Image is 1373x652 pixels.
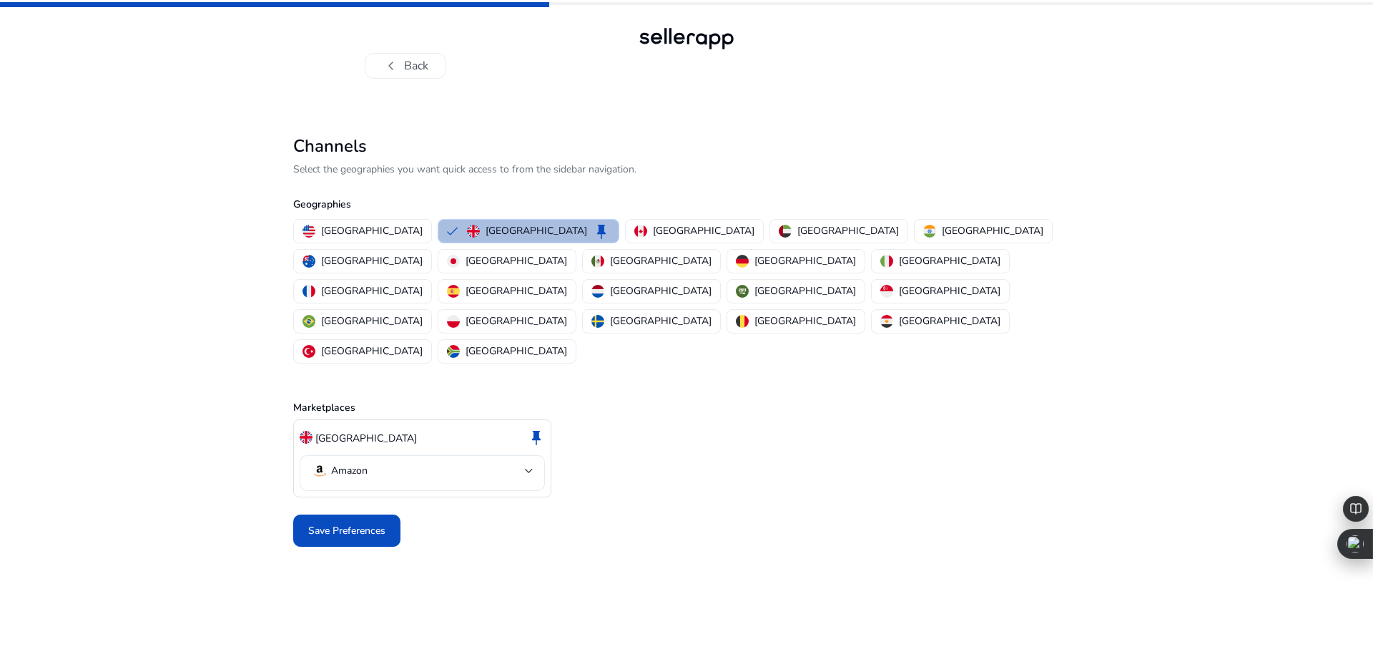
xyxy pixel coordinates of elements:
p: [GEOGRAPHIC_DATA] [754,283,856,298]
p: [GEOGRAPHIC_DATA] [321,313,423,329]
img: tr.svg [302,345,315,358]
p: [GEOGRAPHIC_DATA] [466,344,567,359]
p: [GEOGRAPHIC_DATA] [899,313,1000,329]
button: Save Preferences [293,515,400,547]
img: es.svg [447,285,460,298]
p: [GEOGRAPHIC_DATA] [899,283,1000,298]
p: [GEOGRAPHIC_DATA] [315,431,417,446]
img: ca.svg [634,225,647,238]
p: [GEOGRAPHIC_DATA] [610,253,712,268]
span: keep [593,223,610,240]
img: amazon.svg [311,462,328,480]
img: fr.svg [302,285,315,298]
img: it.svg [880,255,893,268]
img: be.svg [736,315,749,328]
p: Marketplaces [293,400,1080,415]
h2: Channels [293,136,1080,157]
img: de.svg [736,255,749,268]
p: [GEOGRAPHIC_DATA] [466,283,567,298]
p: [GEOGRAPHIC_DATA] [466,253,567,268]
p: [GEOGRAPHIC_DATA] [653,223,754,238]
span: keep [528,429,545,446]
p: Geographies [293,197,1080,212]
span: chevron_left [383,57,400,74]
img: br.svg [302,315,315,328]
p: [GEOGRAPHIC_DATA] [321,253,423,268]
img: sg.svg [880,285,893,298]
img: za.svg [447,345,460,358]
p: [GEOGRAPHIC_DATA] [486,223,587,238]
img: sa.svg [736,285,749,298]
p: [GEOGRAPHIC_DATA] [610,313,712,329]
p: [GEOGRAPHIC_DATA] [321,344,423,359]
img: pl.svg [447,315,460,328]
img: ae.svg [779,225,792,238]
img: se.svg [591,315,604,328]
p: [GEOGRAPHIC_DATA] [466,313,567,329]
img: uk.svg [300,431,313,444]
img: mx.svg [591,255,604,268]
p: [GEOGRAPHIC_DATA] [942,223,1043,238]
img: eg.svg [880,315,893,328]
button: chevron_leftBack [365,53,446,79]
img: au.svg [302,255,315,268]
img: jp.svg [447,255,460,268]
img: nl.svg [591,285,604,298]
p: Amazon [331,464,368,477]
img: in.svg [923,225,936,238]
p: [GEOGRAPHIC_DATA] [754,313,856,329]
p: [GEOGRAPHIC_DATA] [321,223,423,238]
p: [GEOGRAPHIC_DATA] [610,283,712,298]
p: [GEOGRAPHIC_DATA] [321,283,423,298]
img: us.svg [302,225,315,238]
p: [GEOGRAPHIC_DATA] [754,253,856,268]
span: Save Preferences [308,523,385,538]
p: [GEOGRAPHIC_DATA] [899,253,1000,268]
p: [GEOGRAPHIC_DATA] [797,223,899,238]
p: Select the geographies you want quick access to from the sidebar navigation. [293,162,1080,177]
img: uk.svg [467,225,480,238]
